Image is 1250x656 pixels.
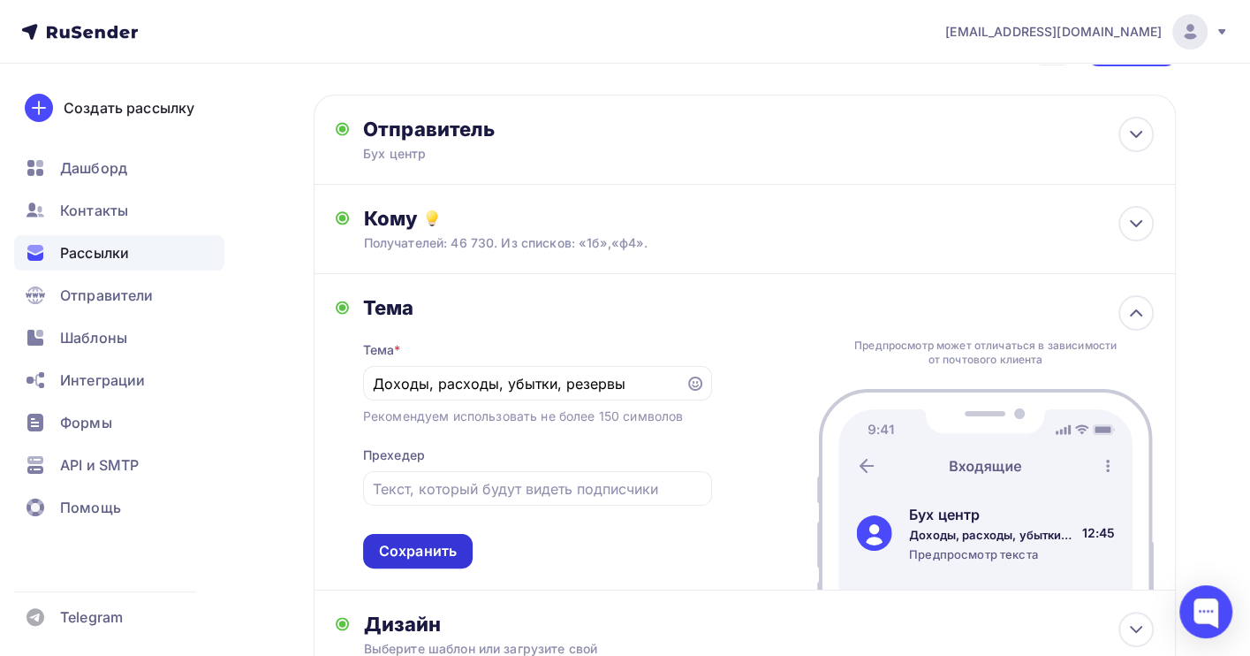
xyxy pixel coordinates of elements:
div: Отправитель [363,117,746,141]
a: Формы [14,405,224,440]
div: Тема [363,341,401,359]
input: Текст, который будут видеть подписчики [373,478,701,500]
div: Доходы, расходы, убытки, резервы [909,527,1075,543]
div: Предпросмотр может отличаться в зависимости от почтового клиента [850,339,1122,367]
span: Отправители [60,285,154,306]
a: [EMAIL_ADDRESS][DOMAIN_NAME] [945,14,1229,50]
div: Получателей: 46 730. Из списков: «1б»,«ф4». [363,234,1074,252]
a: Шаблоны [14,320,224,355]
div: Прехедер [363,446,425,464]
div: Сохранить [379,541,457,561]
a: Отправители [14,278,224,313]
div: Предпросмотр текста [909,546,1075,562]
a: Рассылки [14,235,224,271]
span: Рассылки [60,242,129,263]
div: 12:45 [1081,524,1115,542]
div: Рекомендуем использовать не более 150 символов [363,408,683,425]
div: Бух центр [363,145,708,163]
input: Укажите тему письма [373,373,675,394]
span: Помощь [60,497,121,518]
span: Интеграции [60,370,145,391]
a: Дашборд [14,150,224,186]
div: Дизайн [363,612,1154,637]
div: Создать рассылку [64,97,194,118]
span: Шаблоны [60,327,127,348]
span: Дашборд [60,157,127,179]
span: API и SMTP [60,454,139,476]
a: Контакты [14,193,224,228]
span: Telegram [60,606,123,628]
div: Кому [363,206,1154,231]
span: Формы [60,412,112,433]
div: Бух центр [909,504,1075,525]
span: Контакты [60,200,128,221]
div: Тема [363,295,712,320]
span: [EMAIL_ADDRESS][DOMAIN_NAME] [945,23,1162,41]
